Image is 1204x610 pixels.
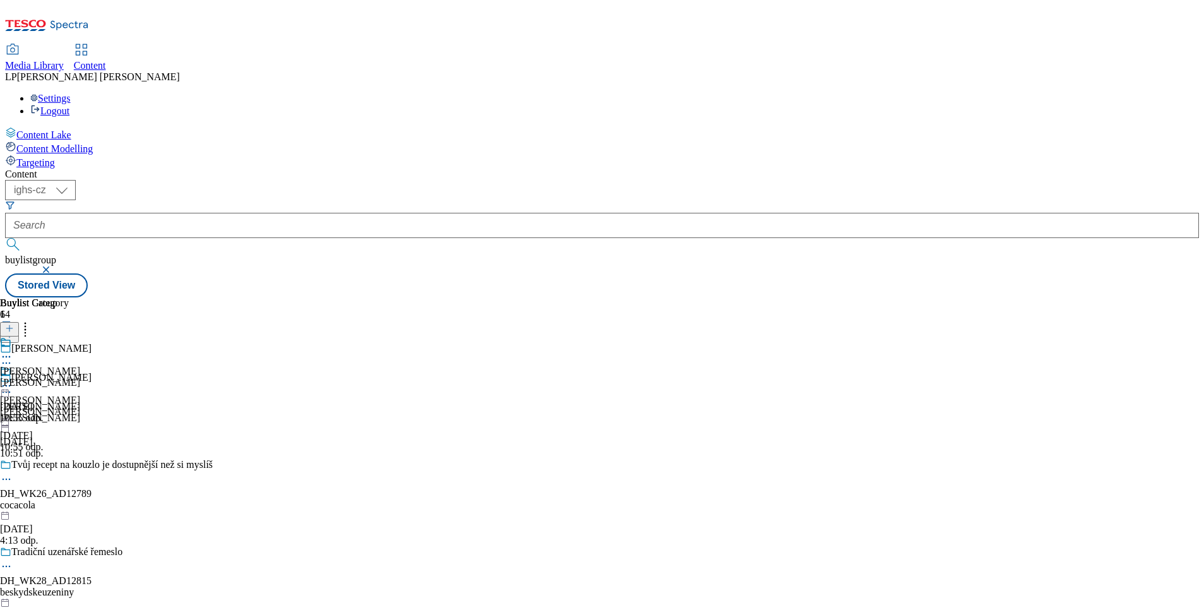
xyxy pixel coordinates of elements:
[11,459,213,470] div: Tvůj recept na kouzlo je dostupnější než si myslíš
[5,273,88,297] button: Stored View
[74,45,106,71] a: Content
[5,127,1199,141] a: Content Lake
[5,200,15,210] svg: Search Filters
[30,93,71,104] a: Settings
[5,60,64,71] span: Media Library
[16,143,93,154] span: Content Modelling
[16,129,71,140] span: Content Lake
[5,45,64,71] a: Media Library
[30,105,69,116] a: Logout
[5,155,1199,169] a: Targeting
[16,157,55,168] span: Targeting
[5,141,1199,155] a: Content Modelling
[5,71,17,82] span: LP
[5,213,1199,238] input: Search
[17,71,180,82] span: [PERSON_NAME] [PERSON_NAME]
[5,254,56,265] span: buylistgroup
[11,546,122,558] div: Tradiční uzenářské řemeslo
[74,60,106,71] span: Content
[5,169,1199,180] div: Content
